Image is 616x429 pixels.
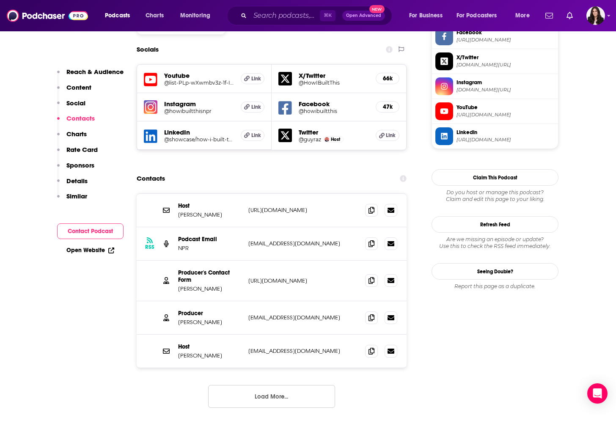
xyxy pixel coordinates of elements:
[299,71,369,80] h5: X/Twitter
[178,310,242,317] p: Producer
[235,6,400,25] div: Search podcasts, credits, & more...
[435,27,555,45] a: Facebook[URL][DOMAIN_NAME]
[451,9,509,22] button: open menu
[435,127,555,145] a: Linkedin[URL][DOMAIN_NAME]
[66,192,87,200] p: Similar
[248,240,358,247] p: [EMAIL_ADDRESS][DOMAIN_NAME]
[164,80,234,86] a: @list-PLp-wXwmbv3z-1f-IDSSMABEEms7zLHPN
[57,161,94,177] button: Sponsors
[208,385,335,408] button: Load More...
[105,10,130,22] span: Podcasts
[66,68,124,76] p: Reach & Audience
[57,146,98,161] button: Rate Card
[57,99,85,115] button: Social
[542,8,556,23] a: Show notifications dropdown
[99,9,141,22] button: open menu
[435,77,555,95] a: Instagram[DOMAIN_NAME][URL]
[140,9,169,22] a: Charts
[299,128,369,136] h5: Twitter
[57,192,87,208] button: Similar
[66,177,88,185] p: Details
[66,130,87,138] p: Charts
[164,128,234,136] h5: LinkedIn
[57,130,87,146] button: Charts
[324,137,329,142] img: Guy Raz
[164,136,234,143] a: @showcase/how-i-built-this/
[587,383,608,404] div: Open Intercom Messenger
[369,5,385,13] span: New
[251,132,261,139] span: Link
[66,146,98,154] p: Rate Card
[456,37,555,43] span: https://www.facebook.com/howibuiltthis
[342,11,385,21] button: Open AdvancedNew
[57,114,95,130] button: Contacts
[299,136,321,143] a: @guyraz
[456,54,555,61] span: X/Twitter
[66,83,91,91] p: Content
[432,189,558,196] span: Do you host or manage this podcast?
[178,352,242,359] p: [PERSON_NAME]
[178,245,242,252] p: NPR
[386,132,396,139] span: Link
[320,10,335,21] span: ⌘ K
[456,29,555,36] span: Facebook
[456,79,555,86] span: Instagram
[178,269,242,283] p: Producer's Contact Form
[66,99,85,107] p: Social
[456,129,555,136] span: Linkedin
[57,223,124,239] button: Contact Podcast
[251,75,261,82] span: Link
[563,8,576,23] a: Show notifications dropdown
[376,130,399,141] a: Link
[146,10,164,22] span: Charts
[164,108,234,114] a: @howibuiltthisnpr
[435,52,555,70] a: X/Twitter[DOMAIN_NAME][URL]
[299,108,369,114] a: @howibuiltthis
[178,202,242,209] p: Host
[137,41,159,58] h2: Socials
[299,100,369,108] h5: Facebook
[164,71,234,80] h5: Youtube
[456,87,555,93] span: instagram.com/howibuiltthisnpr
[383,75,392,82] h5: 66k
[515,10,530,22] span: More
[586,6,605,25] img: User Profile
[241,73,264,84] a: Link
[145,244,154,250] h3: RSS
[178,236,242,243] p: Podcast Email
[178,285,242,292] p: [PERSON_NAME]
[57,177,88,192] button: Details
[432,216,558,233] button: Refresh Feed
[66,161,94,169] p: Sponsors
[299,80,369,86] a: @HowIBuiltThis
[432,189,558,203] div: Claim and edit this page to your liking.
[241,102,264,113] a: Link
[509,9,540,22] button: open menu
[586,6,605,25] span: Logged in as RebeccaShapiro
[456,137,555,143] span: https://www.linkedin.com/in/showcase/how-i-built-this/
[586,6,605,25] button: Show profile menu
[250,9,320,22] input: Search podcasts, credits, & more...
[383,103,392,110] h5: 47k
[66,114,95,122] p: Contacts
[57,83,91,99] button: Content
[57,68,124,83] button: Reach & Audience
[174,9,221,22] button: open menu
[456,104,555,111] span: YouTube
[346,14,381,18] span: Open Advanced
[456,10,497,22] span: For Podcasters
[241,130,264,141] a: Link
[7,8,88,24] img: Podchaser - Follow, Share and Rate Podcasts
[178,343,242,350] p: Host
[248,277,358,284] p: [URL][DOMAIN_NAME]
[137,170,165,187] h2: Contacts
[248,206,358,214] p: [URL][DOMAIN_NAME]
[251,104,261,110] span: Link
